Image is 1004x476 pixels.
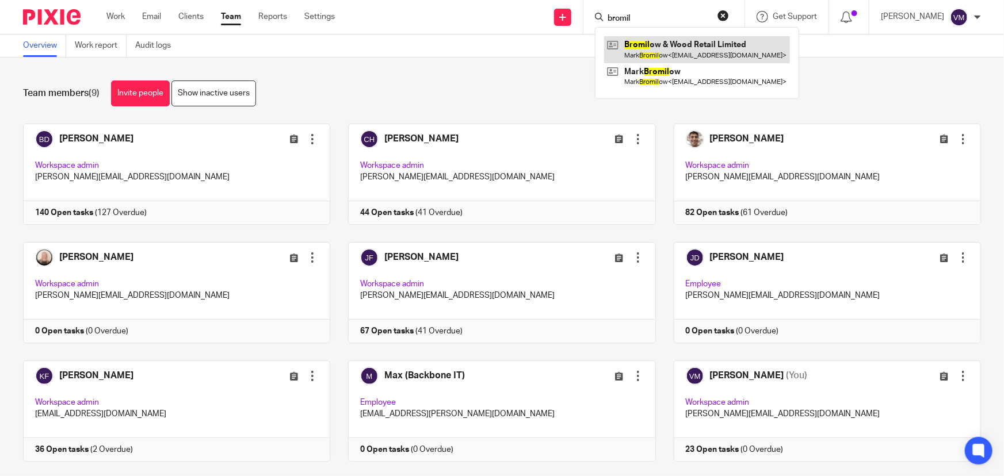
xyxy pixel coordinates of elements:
[135,34,180,57] a: Audit logs
[304,11,335,22] a: Settings
[221,11,241,22] a: Team
[258,11,287,22] a: Reports
[111,80,170,106] a: Invite people
[881,11,944,22] p: [PERSON_NAME]
[178,11,204,22] a: Clients
[75,34,127,57] a: Work report
[773,13,817,21] span: Get Support
[106,11,125,22] a: Work
[23,9,81,25] img: Pixie
[171,80,256,106] a: Show inactive users
[89,89,100,98] span: (9)
[23,87,100,99] h1: Team members
[142,11,161,22] a: Email
[950,8,968,26] img: svg%3E
[23,34,66,57] a: Overview
[606,14,710,24] input: Search
[717,10,729,21] button: Clear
